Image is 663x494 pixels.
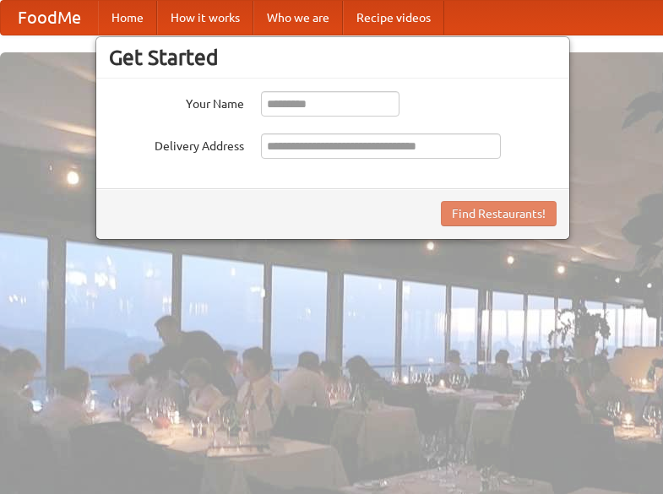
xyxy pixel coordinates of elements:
[441,201,557,226] button: Find Restaurants!
[1,1,98,35] a: FoodMe
[98,1,157,35] a: Home
[109,133,244,155] label: Delivery Address
[157,1,253,35] a: How it works
[343,1,444,35] a: Recipe videos
[109,45,557,70] h3: Get Started
[253,1,343,35] a: Who we are
[109,91,244,112] label: Your Name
